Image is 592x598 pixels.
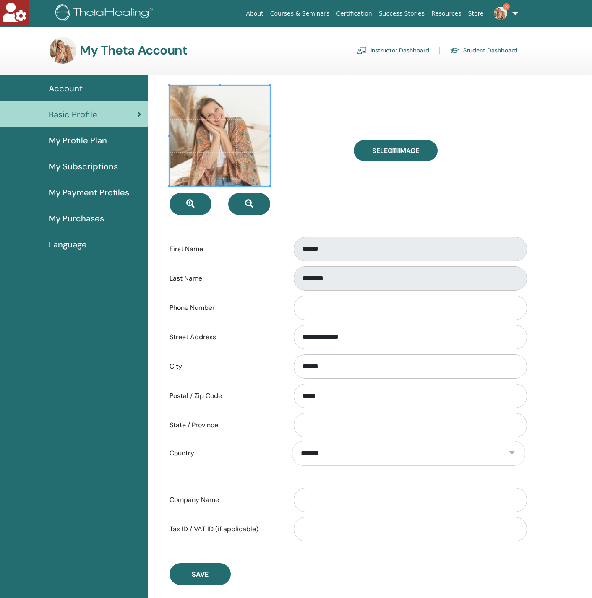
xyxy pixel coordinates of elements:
span: My Profile Plan [49,134,107,147]
img: logo.png [55,4,156,23]
a: Student Dashboard [450,44,517,57]
label: Company Name [163,492,286,508]
h3: My Theta Account [80,43,187,58]
label: Last Name [163,270,286,286]
label: Phone Number [163,300,286,316]
span: Basic Profile [49,108,97,121]
label: Street Address [163,329,286,345]
img: default.jpg [494,7,507,20]
a: Store [465,6,487,21]
label: Country [163,445,286,461]
label: City [163,359,286,374]
label: Postal / Zip Code [163,388,286,404]
span: My Payment Profiles [49,186,129,199]
input: Select Image [390,148,401,153]
span: My Subscriptions [49,160,118,173]
label: Tax ID / VAT ID (if applicable) [163,521,286,537]
img: chalkboard-teacher.svg [357,47,367,54]
button: Save [170,563,231,585]
span: Save [192,570,209,579]
span: Select Image [372,146,419,155]
a: Certification [333,6,375,21]
a: Success Stories [376,6,428,21]
span: Language [49,238,87,251]
label: First Name [163,241,286,257]
span: 8 [503,3,510,10]
a: Instructor Dashboard [357,44,429,57]
a: About [243,6,266,21]
a: Courses & Seminars [267,6,333,21]
a: Resources [428,6,465,21]
label: State / Province [163,417,286,433]
img: default.jpg [50,37,76,64]
span: Account [49,82,83,95]
span: My Purchases [49,212,104,225]
img: graduation-cap.svg [450,47,460,54]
